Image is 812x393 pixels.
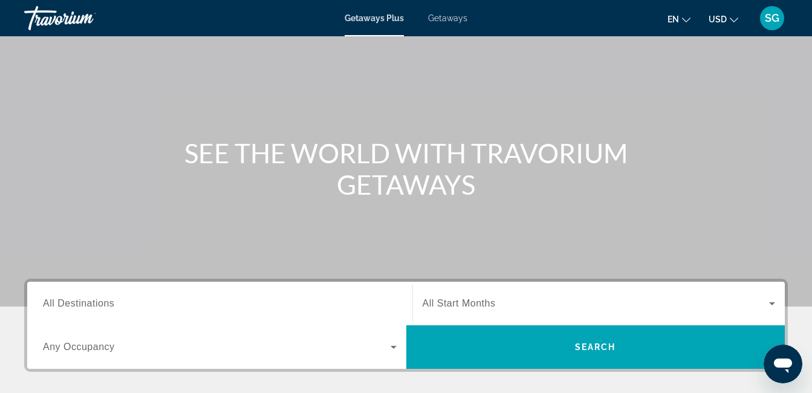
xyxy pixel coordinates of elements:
[575,342,616,352] span: Search
[345,13,404,23] a: Getaways Plus
[667,10,690,28] button: Change language
[43,342,115,352] span: Any Occupancy
[406,325,785,369] button: Search
[428,13,467,23] a: Getaways
[43,297,397,311] input: Select destination
[423,298,496,308] span: All Start Months
[765,12,779,24] span: SG
[764,345,802,383] iframe: Button to launch messaging window
[756,5,788,31] button: User Menu
[709,15,727,24] span: USD
[180,137,633,200] h1: SEE THE WORLD WITH TRAVORIUM GETAWAYS
[667,15,679,24] span: en
[709,10,738,28] button: Change currency
[27,282,785,369] div: Search widget
[24,2,145,34] a: Travorium
[43,298,114,308] span: All Destinations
